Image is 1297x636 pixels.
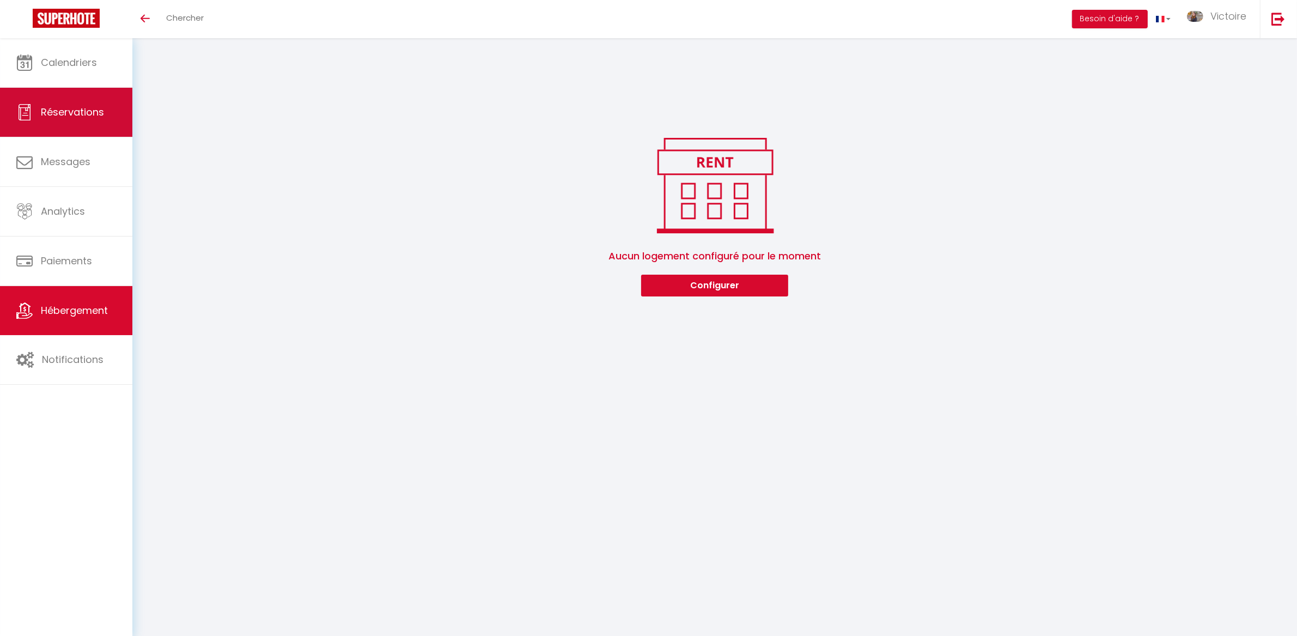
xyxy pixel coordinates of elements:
span: Hébergement [41,304,108,317]
span: Messages [41,155,90,168]
img: rent.png [646,133,784,238]
span: Notifications [42,353,103,366]
span: Aucun logement configuré pour le moment [145,238,1284,275]
span: Victoire [1210,9,1246,23]
span: Paiements [41,254,92,268]
span: Chercher [166,12,204,23]
span: Analytics [41,204,85,218]
img: ... [1187,11,1203,22]
span: Calendriers [41,56,97,69]
img: Super Booking [33,9,100,28]
button: Configurer [641,275,788,296]
button: Besoin d'aide ? [1072,10,1148,28]
img: logout [1271,12,1285,26]
span: Réservations [41,105,104,119]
